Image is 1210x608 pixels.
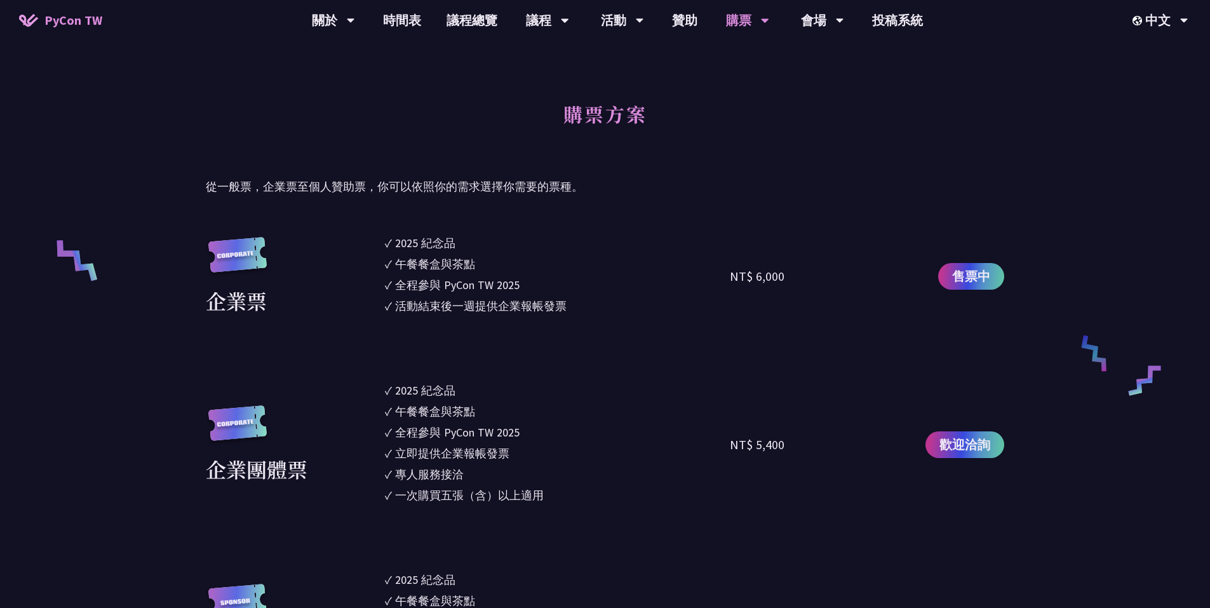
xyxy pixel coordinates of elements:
[395,276,520,294] div: 全程參與 PyCon TW 2025
[385,382,730,399] li: ✓
[395,297,567,314] div: 活動結束後一週提供企業報帳發票
[730,267,784,286] div: NT$ 6,000
[206,177,1004,196] p: 從一般票，企業票至個人贊助票，你可以依照你的需求選擇你需要的票種。
[385,276,730,294] li: ✓
[395,424,520,441] div: 全程參與 PyCon TW 2025
[385,297,730,314] li: ✓
[925,431,1004,458] a: 歡迎洽詢
[385,403,730,420] li: ✓
[395,234,455,252] div: 2025 紀念品
[206,454,307,484] div: 企業團體票
[938,263,1004,290] a: 售票中
[44,11,102,30] span: PyCon TW
[385,234,730,252] li: ✓
[395,445,509,462] div: 立即提供企業報帳發票
[395,403,475,420] div: 午餐餐盒與茶點
[19,14,38,27] img: Home icon of PyCon TW 2025
[385,571,730,588] li: ✓
[395,487,544,504] div: 一次購買五張（含）以上適用
[730,435,784,454] div: NT$ 5,400
[385,424,730,441] li: ✓
[939,435,990,454] span: 歡迎洽詢
[385,255,730,273] li: ✓
[206,405,269,454] img: corporate.a587c14.svg
[385,487,730,504] li: ✓
[385,466,730,483] li: ✓
[206,285,267,316] div: 企業票
[1133,16,1145,25] img: Locale Icon
[395,382,455,399] div: 2025 紀念品
[395,571,455,588] div: 2025 紀念品
[952,267,990,286] span: 售票中
[6,4,115,36] a: PyCon TW
[395,255,475,273] div: 午餐餐盒與茶點
[206,88,1004,158] h2: 購票方案
[206,237,269,286] img: corporate.a587c14.svg
[395,466,464,483] div: 專人服務接洽
[385,445,730,462] li: ✓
